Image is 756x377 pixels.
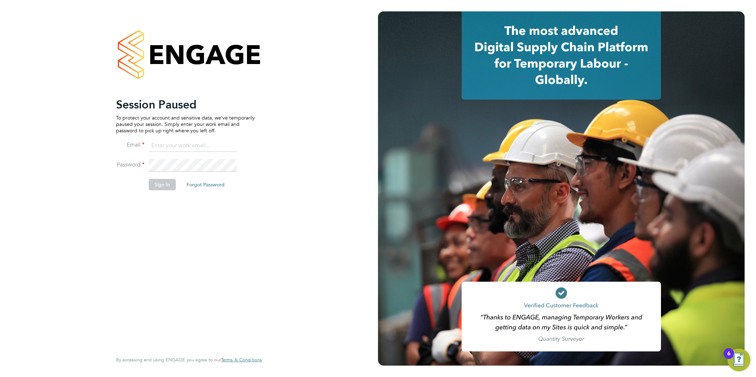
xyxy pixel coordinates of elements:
[149,179,176,190] button: Sign In
[727,354,730,363] div: 6
[116,357,262,363] span: By accessing and using ENGAGE you agree to our
[116,141,145,149] label: Email
[728,349,750,371] button: Open Resource Center, 6 new notifications
[116,97,255,112] h2: Session Paused
[221,357,262,363] a: Terms & Conditions
[116,115,255,134] p: To protect your account and sensitive data, we've temporarily paused your session. Simply enter y...
[181,179,230,190] button: Forgot Password
[149,139,237,152] input: Enter your work email...
[116,161,145,169] label: Password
